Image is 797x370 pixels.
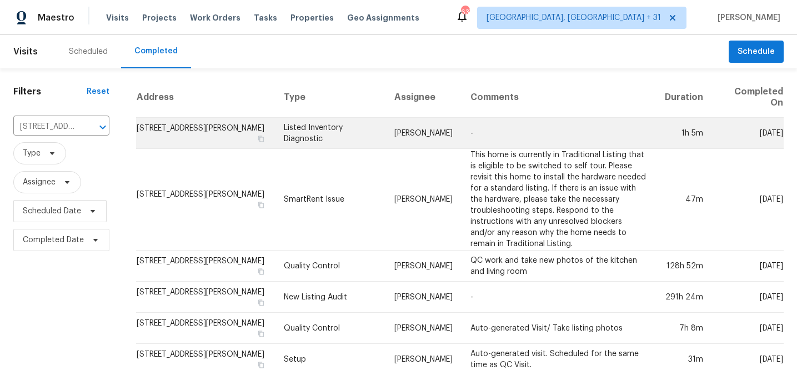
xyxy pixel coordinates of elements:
[256,360,266,370] button: Copy Address
[712,313,784,344] td: [DATE]
[712,118,784,149] td: [DATE]
[290,12,334,23] span: Properties
[13,118,78,136] input: Search for an address...
[13,39,38,64] span: Visits
[256,134,266,144] button: Copy Address
[275,251,385,282] td: Quality Control
[256,298,266,308] button: Copy Address
[712,251,784,282] td: [DATE]
[462,313,656,344] td: Auto-generated Visit/ Take listing photos
[136,313,275,344] td: [STREET_ADDRESS][PERSON_NAME]
[462,251,656,282] td: QC work and take new photos of the kitchen and living room
[487,12,661,23] span: [GEOGRAPHIC_DATA], [GEOGRAPHIC_DATA] + 31
[69,46,108,57] div: Scheduled
[712,77,784,118] th: Completed On
[462,77,656,118] th: Comments
[461,7,469,18] div: 637
[656,313,712,344] td: 7h 8m
[656,77,712,118] th: Duration
[385,149,462,251] td: [PERSON_NAME]
[136,251,275,282] td: [STREET_ADDRESS][PERSON_NAME]
[95,119,111,135] button: Open
[656,118,712,149] td: 1h 5m
[136,282,275,313] td: [STREET_ADDRESS][PERSON_NAME]
[713,12,780,23] span: [PERSON_NAME]
[106,12,129,23] span: Visits
[23,206,81,217] span: Scheduled Date
[190,12,240,23] span: Work Orders
[275,77,385,118] th: Type
[385,251,462,282] td: [PERSON_NAME]
[347,12,419,23] span: Geo Assignments
[385,77,462,118] th: Assignee
[256,329,266,339] button: Copy Address
[136,118,275,149] td: [STREET_ADDRESS][PERSON_NAME]
[13,86,87,97] h1: Filters
[656,282,712,313] td: 291h 24m
[462,282,656,313] td: -
[275,149,385,251] td: SmartRent Issue
[142,12,177,23] span: Projects
[23,148,41,159] span: Type
[656,149,712,251] td: 47m
[275,118,385,149] td: Listed Inventory Diagnostic
[712,149,784,251] td: [DATE]
[87,86,109,97] div: Reset
[656,251,712,282] td: 128h 52m
[136,149,275,251] td: [STREET_ADDRESS][PERSON_NAME]
[254,14,277,22] span: Tasks
[256,200,266,210] button: Copy Address
[729,41,784,63] button: Schedule
[23,234,84,246] span: Completed Date
[136,77,275,118] th: Address
[256,267,266,277] button: Copy Address
[385,282,462,313] td: [PERSON_NAME]
[462,118,656,149] td: -
[275,313,385,344] td: Quality Control
[462,149,656,251] td: This home is currently in Traditional Listing that is eligible to be switched to self tour. Pleas...
[712,282,784,313] td: [DATE]
[385,118,462,149] td: [PERSON_NAME]
[23,177,56,188] span: Assignee
[38,12,74,23] span: Maestro
[134,46,178,57] div: Completed
[385,313,462,344] td: [PERSON_NAME]
[738,45,775,59] span: Schedule
[275,282,385,313] td: New Listing Audit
